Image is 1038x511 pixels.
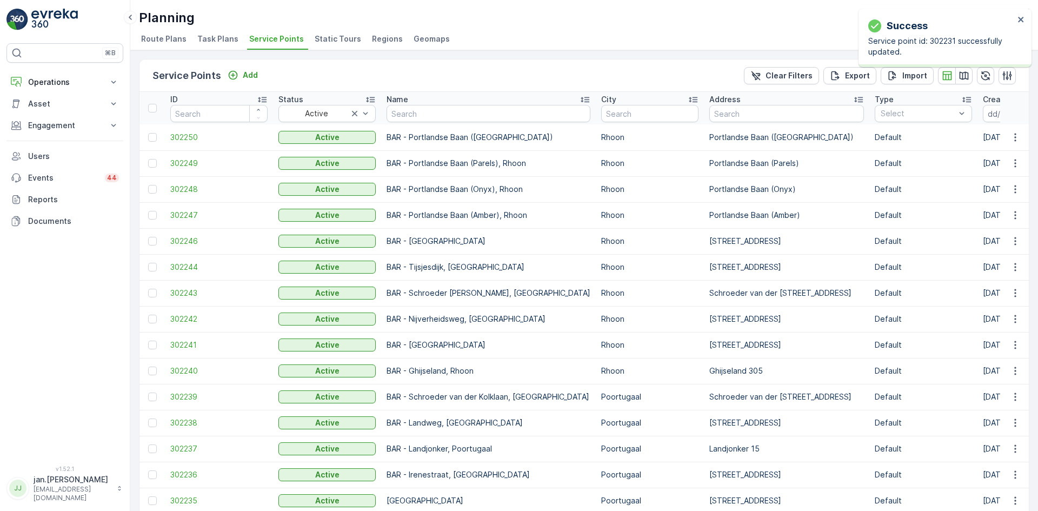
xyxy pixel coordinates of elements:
p: Rhoon [601,340,698,350]
a: 302244 [170,262,268,273]
a: 302248 [170,184,268,195]
p: Default [875,210,972,221]
p: Asset [28,98,102,109]
p: Schroeder van der [STREET_ADDRESS] [709,391,864,402]
div: Toggle Row Selected [148,496,157,505]
button: Add [223,69,262,82]
p: Type [875,94,894,105]
p: BAR - Portlandse Baan ([GEOGRAPHIC_DATA]) [387,132,590,143]
p: Address [709,94,741,105]
p: Active [315,366,340,376]
button: Active [278,390,376,403]
p: Default [875,391,972,402]
a: Documents [6,210,123,232]
span: v 1.52.1 [6,466,123,472]
p: Add [243,70,258,81]
div: Toggle Row Selected [148,159,157,168]
p: Users [28,151,119,162]
p: Documents [28,216,119,227]
p: Rhoon [601,132,698,143]
p: Select [881,108,955,119]
button: Operations [6,71,123,93]
p: Portlandse Baan (Parels) [709,158,864,169]
button: Clear Filters [744,67,819,84]
a: 302243 [170,288,268,298]
span: 302242 [170,314,268,324]
p: Rhoon [601,184,698,195]
p: BAR - [GEOGRAPHIC_DATA] [387,236,590,247]
p: [EMAIL_ADDRESS][DOMAIN_NAME] [34,485,111,502]
div: Toggle Row Selected [148,419,157,427]
button: Active [278,209,376,222]
p: City [601,94,616,105]
p: Rhoon [601,288,698,298]
span: 302240 [170,366,268,376]
p: Default [875,132,972,143]
p: Events [28,172,98,183]
p: Poortugaal [601,469,698,480]
button: close [1017,15,1025,25]
p: Active [315,158,340,169]
p: Landjonker 15 [709,443,864,454]
p: BAR - Nijverheidsweg, [GEOGRAPHIC_DATA] [387,314,590,324]
p: Creation Time [983,94,1036,105]
p: Service point id: 302231 successfully updated. [868,36,1014,57]
img: logo_light-DOdMpM7g.png [31,9,78,30]
p: Default [875,417,972,428]
div: Toggle Row Selected [148,263,157,271]
button: Asset [6,93,123,115]
span: Static Tours [315,34,361,44]
p: [STREET_ADDRESS] [709,469,864,480]
p: Active [315,443,340,454]
a: 302236 [170,469,268,480]
p: Rhoon [601,314,698,324]
p: BAR - Portlandse Baan (Parels), Rhoon [387,158,590,169]
button: Engagement [6,115,123,136]
button: Active [278,364,376,377]
p: [STREET_ADDRESS] [709,262,864,273]
p: [STREET_ADDRESS] [709,417,864,428]
span: Service Points [249,34,304,44]
a: 302237 [170,443,268,454]
p: BAR - Portlandse Baan (Amber), Rhoon [387,210,590,221]
p: Service Points [152,68,221,83]
span: Route Plans [141,34,187,44]
span: Geomaps [414,34,450,44]
p: Active [315,495,340,506]
p: Default [875,443,972,454]
button: Active [278,313,376,326]
p: Active [315,391,340,402]
p: Clear Filters [766,70,813,81]
button: Active [278,468,376,481]
div: Toggle Row Selected [148,289,157,297]
div: Toggle Row Selected [148,367,157,375]
p: [STREET_ADDRESS] [709,314,864,324]
p: [STREET_ADDRESS] [709,340,864,350]
p: jan.[PERSON_NAME] [34,474,111,485]
a: 302247 [170,210,268,221]
a: Events44 [6,167,123,189]
p: BAR - [GEOGRAPHIC_DATA] [387,340,590,350]
p: Ghijseland 305 [709,366,864,376]
span: 302235 [170,495,268,506]
p: [STREET_ADDRESS] [709,495,864,506]
p: BAR - Ghijseland, Rhoon [387,366,590,376]
p: Active [315,184,340,195]
div: Toggle Row Selected [148,237,157,245]
p: BAR - Portlandse Baan (Onyx), Rhoon [387,184,590,195]
a: 302239 [170,391,268,402]
p: Schroeder van der [STREET_ADDRESS] [709,288,864,298]
a: 302246 [170,236,268,247]
p: Rhoon [601,236,698,247]
div: Toggle Row Selected [148,133,157,142]
p: Engagement [28,120,102,131]
div: Toggle Row Selected [148,393,157,401]
p: Rhoon [601,158,698,169]
p: BAR - Landweg, [GEOGRAPHIC_DATA] [387,417,590,428]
